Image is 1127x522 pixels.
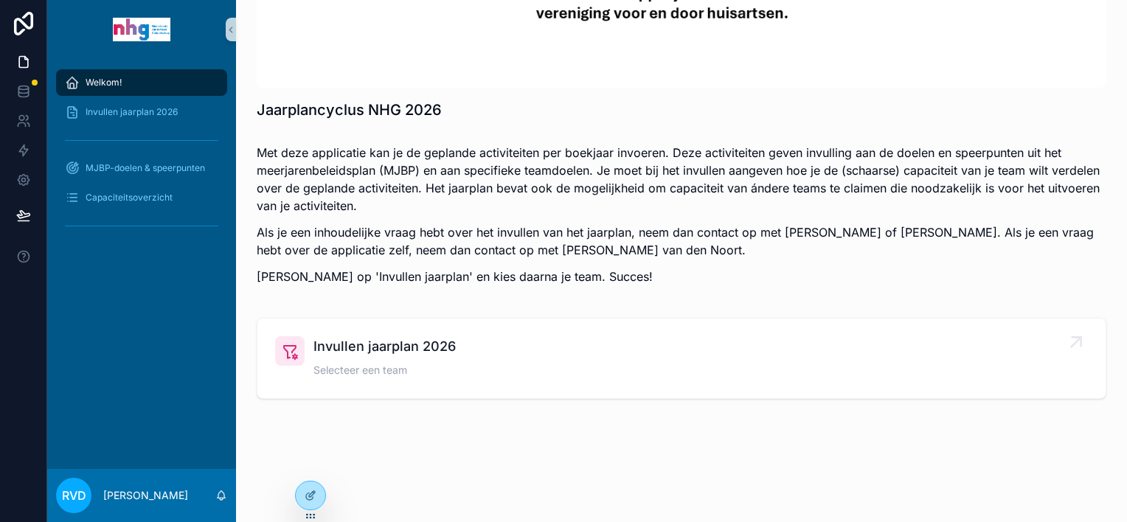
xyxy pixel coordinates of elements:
[113,18,170,41] img: App logo
[257,144,1106,215] p: Met deze applicatie kan je de geplande activiteiten per boekjaar invoeren. Deze activiteiten geve...
[56,99,227,125] a: Invullen jaarplan 2026
[257,223,1106,259] p: Als je een inhoudelijke vraag hebt over het invullen van het jaarplan, neem dan contact op met [P...
[257,100,442,120] h1: Jaarplancyclus NHG 2026
[47,59,236,257] div: scrollable content
[86,77,122,88] span: Welkom!
[86,192,173,203] span: Capaciteitsoverzicht
[86,162,205,174] span: MJBP-doelen & speerpunten
[313,336,456,357] span: Invullen jaarplan 2026
[103,488,188,503] p: [PERSON_NAME]
[313,363,456,377] span: Selecteer een team
[56,155,227,181] a: MJBP-doelen & speerpunten
[86,106,178,118] span: Invullen jaarplan 2026
[62,487,86,504] span: Rvd
[56,69,227,96] a: Welkom!
[56,184,227,211] a: Capaciteitsoverzicht
[257,319,1106,398] a: Invullen jaarplan 2026Selecteer een team
[257,268,1106,285] p: [PERSON_NAME] op 'Invullen jaarplan' en kies daarna je team. Succes!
